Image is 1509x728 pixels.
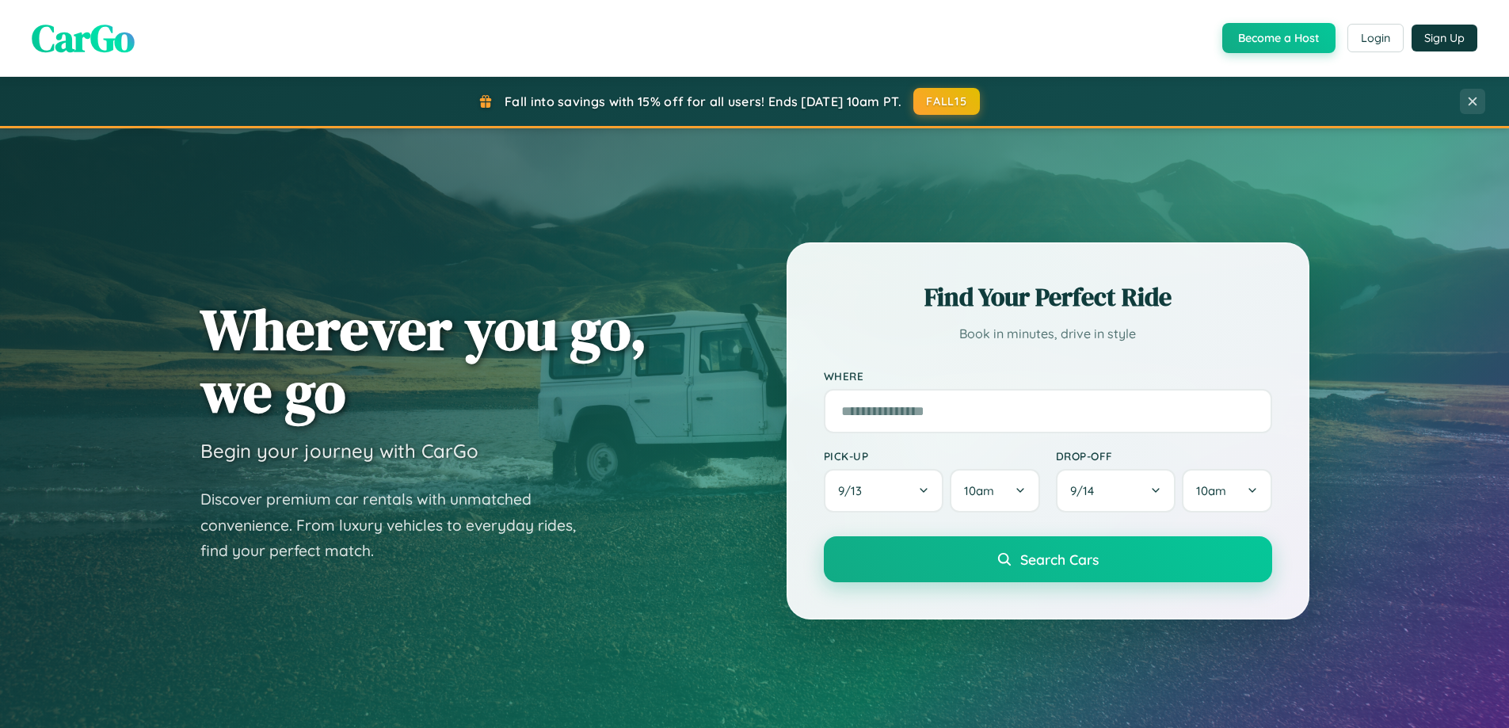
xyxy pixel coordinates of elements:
[1196,483,1226,498] span: 10am
[824,536,1272,582] button: Search Cars
[1020,551,1099,568] span: Search Cars
[1222,23,1336,53] button: Become a Host
[200,486,596,564] p: Discover premium car rentals with unmatched convenience. From luxury vehicles to everyday rides, ...
[913,88,980,115] button: FALL15
[824,369,1272,383] label: Where
[964,483,994,498] span: 10am
[824,280,1272,314] h2: Find Your Perfect Ride
[200,439,478,463] h3: Begin your journey with CarGo
[824,322,1272,345] p: Book in minutes, drive in style
[838,483,870,498] span: 9 / 13
[824,469,944,513] button: 9/13
[505,93,901,109] span: Fall into savings with 15% off for all users! Ends [DATE] 10am PT.
[1182,469,1271,513] button: 10am
[200,298,647,423] h1: Wherever you go, we go
[1056,469,1176,513] button: 9/14
[1056,449,1272,463] label: Drop-off
[950,469,1039,513] button: 10am
[32,12,135,64] span: CarGo
[1412,25,1477,51] button: Sign Up
[1070,483,1102,498] span: 9 / 14
[1347,24,1404,52] button: Login
[824,449,1040,463] label: Pick-up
